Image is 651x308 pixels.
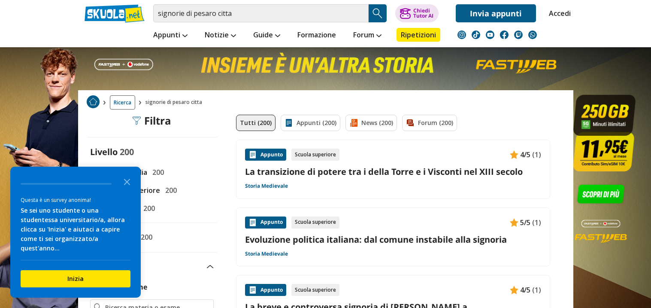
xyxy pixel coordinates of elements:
[500,30,509,39] img: facebook
[120,146,134,158] span: 200
[245,183,288,189] a: Storia Medievale
[402,115,457,131] a: Forum (200)
[406,119,415,127] img: Forum filtro contenuto
[371,7,384,20] img: Cerca appunti, riassunti o versioni
[132,116,141,125] img: Filtra filtri mobile
[291,217,339,229] div: Scuola superiore
[351,28,384,43] a: Forum
[345,115,397,131] a: News (200)
[207,265,214,268] img: Apri e chiudi sezione
[87,95,100,110] a: Home
[295,28,338,43] a: Formazione
[514,30,523,39] img: twitch
[236,115,276,131] a: Tutti (200)
[251,28,282,43] a: Guide
[457,30,466,39] img: instagram
[395,4,439,22] button: ChiediTutor AI
[549,4,567,22] a: Accedi
[285,119,293,127] img: Appunti filtro contenuto
[245,166,541,177] a: La transizione di potere tra i della Torre e i Visconti nel XIII secolo
[245,284,286,296] div: Appunto
[532,284,541,296] span: (1)
[291,149,339,161] div: Scuola superiore
[528,30,537,39] img: WhatsApp
[245,217,286,229] div: Appunto
[151,28,190,43] a: Appunti
[245,250,288,257] a: Storia Medievale
[248,218,257,227] img: Appunti contenuto
[145,95,206,110] span: signorie di pesaro citta
[510,286,518,294] img: Appunti contenuto
[153,4,369,22] input: Cerca appunti, riassunti o versioni
[413,8,433,18] div: Chiedi Tutor AI
[132,115,171,127] div: Filtra
[203,28,238,43] a: Notizie
[520,217,530,228] span: 5/5
[349,119,358,127] img: News filtro contenuto
[291,284,339,296] div: Scuola superiore
[10,167,141,298] div: Survey
[248,286,257,294] img: Appunti contenuto
[369,4,387,22] button: Search Button
[162,185,177,196] span: 200
[21,206,130,253] div: Se sei uno studente o una studentessa universitario/a, allora clicca su 'Inizia' e aiutaci a capi...
[281,115,340,131] a: Appunti (200)
[532,149,541,160] span: (1)
[140,203,155,214] span: 200
[110,95,135,110] a: Ricerca
[248,150,257,159] img: Appunti contenuto
[486,30,494,39] img: youtube
[456,4,536,22] a: Invia appunti
[520,284,530,296] span: 4/5
[520,149,530,160] span: 4/5
[87,95,100,108] img: Home
[532,217,541,228] span: (1)
[245,234,541,245] a: Evoluzione politica italiana: dal comune instabile alla signoria
[21,196,130,204] div: Questa è un survey anonima!
[397,28,440,42] a: Ripetizioni
[472,30,480,39] img: tiktok
[510,150,518,159] img: Appunti contenuto
[137,232,152,243] span: 200
[21,270,130,287] button: Inizia
[245,149,286,161] div: Appunto
[149,167,164,178] span: 200
[118,173,136,190] button: Close the survey
[510,218,518,227] img: Appunti contenuto
[90,146,118,158] label: Livello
